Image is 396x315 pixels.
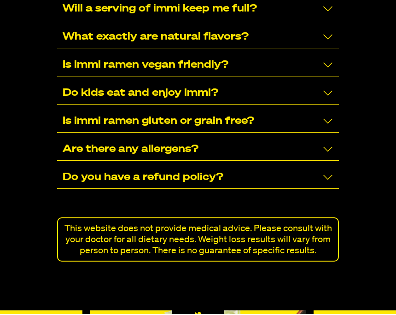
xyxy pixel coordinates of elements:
svg: Collapse/Expand [322,145,333,156]
div: Do you have a refund policy? [57,167,338,190]
p: This website does not provide medical advice. Please consult with your doctor for all dietary nee... [63,224,333,257]
p: Will a serving of immi keep me full? [63,4,257,15]
svg: Collapse/Expand [322,117,333,128]
svg: Collapse/Expand [322,4,333,15]
div: What exactly are natural flavors? [57,27,338,49]
p: Is immi ramen vegan friendly? [63,60,228,71]
div: Is immi ramen vegan friendly? [57,55,338,77]
p: Do you have a refund policy? [63,173,223,184]
p: Are there any allergens? [63,145,198,156]
p: Do kids eat and enjoy immi? [63,88,218,99]
svg: Collapse/Expand [322,32,333,43]
p: What exactly are natural flavors? [63,32,249,43]
div: Are there any allergens? [57,139,338,162]
svg: Collapse/Expand [322,173,333,184]
p: Is immi ramen gluten or grain free? [63,117,254,128]
div: Is immi ramen gluten or grain free? [57,111,338,134]
svg: Collapse/Expand [322,60,333,71]
svg: Collapse/Expand [322,88,333,99]
div: Do kids eat and enjoy immi? [57,83,338,105]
